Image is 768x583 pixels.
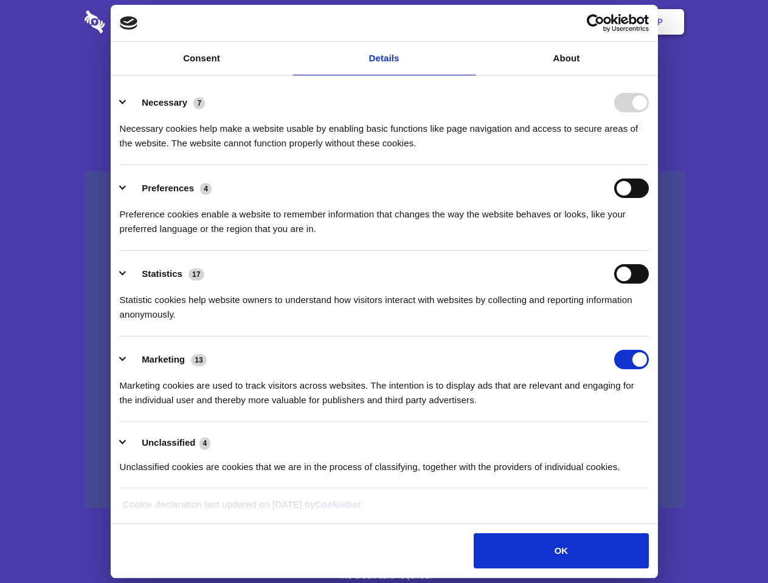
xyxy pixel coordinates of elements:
span: 7 [193,97,205,109]
span: 13 [191,354,207,366]
label: Statistics [142,268,182,279]
a: Usercentrics Cookiebot - opens in a new window [542,14,649,32]
button: Preferences (4) [120,179,220,198]
div: Necessary cookies help make a website usable by enabling basic functions like page navigation and... [120,112,649,151]
h4: Auto-redaction of sensitive data, encrypted data sharing and self-destructing private chats. Shar... [85,111,684,151]
button: Necessary (7) [120,93,213,112]
a: Wistia video thumbnail [85,171,684,508]
div: Preference cookies enable a website to remember information that changes the way the website beha... [120,198,649,236]
button: Unclassified (4) [120,435,218,451]
label: Marketing [142,354,185,364]
a: Pricing [357,3,410,41]
span: 4 [200,183,212,195]
a: Consent [111,42,293,75]
div: Cookie declaration last updated on [DATE] by [114,497,654,521]
a: Contact [493,3,549,41]
img: logo [120,16,138,30]
a: Cookiebot [315,499,361,510]
div: Unclassified cookies are cookies that we are in the process of classifying, together with the pro... [120,451,649,474]
button: OK [474,533,648,568]
iframe: Drift Widget Chat Controller [707,522,753,568]
a: Details [293,42,476,75]
button: Marketing (13) [120,350,215,369]
a: Login [552,3,604,41]
div: Marketing cookies are used to track visitors across websites. The intention is to display ads tha... [120,369,649,407]
a: About [476,42,658,75]
button: Statistics (17) [120,264,212,284]
div: Statistic cookies help website owners to understand how visitors interact with websites by collec... [120,284,649,322]
span: 4 [199,437,211,449]
label: Necessary [142,97,187,107]
label: Preferences [142,183,194,193]
img: logo-wordmark-white-trans-d4663122ce5f474addd5e946df7df03e33cb6a1c49d2221995e7729f52c070b2.svg [85,10,189,33]
span: 17 [189,268,204,281]
h1: Eliminate Slack Data Loss. [85,55,684,98]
